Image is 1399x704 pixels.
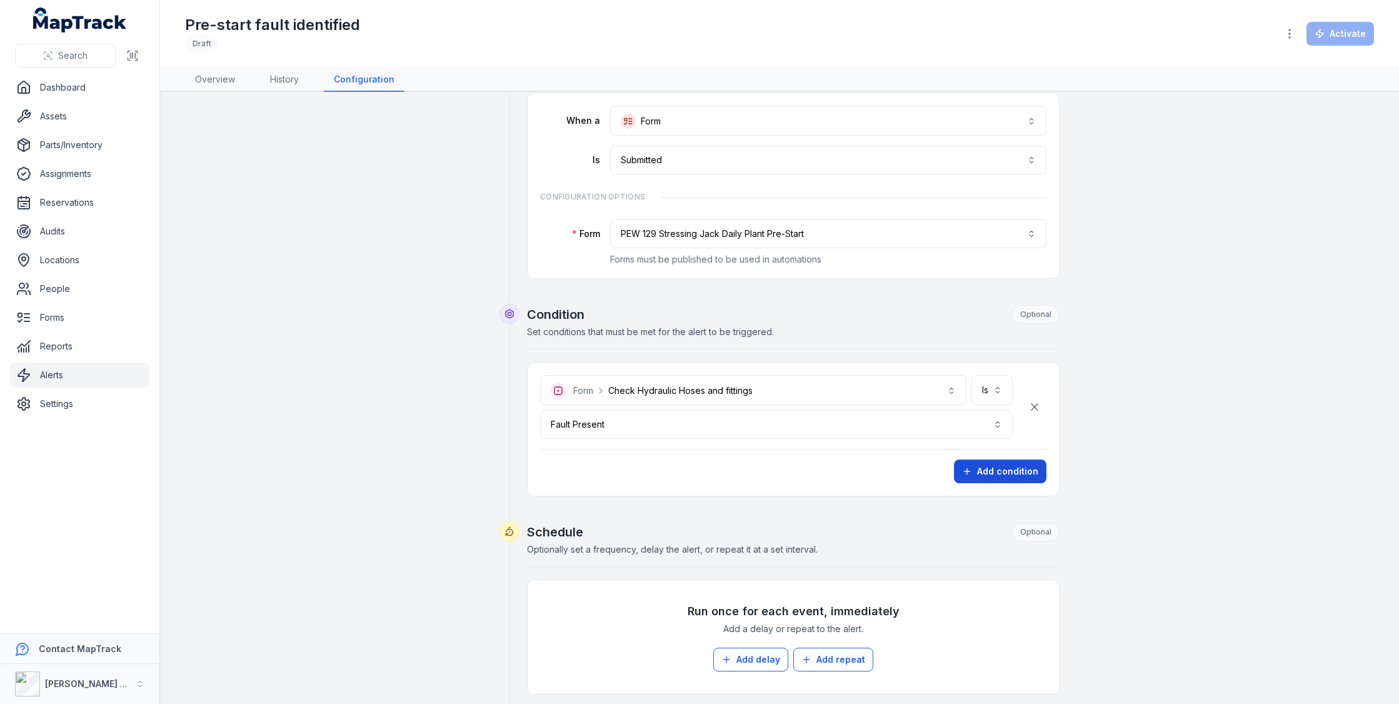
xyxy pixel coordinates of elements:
[610,106,1046,136] button: Form
[10,391,149,416] a: Settings
[39,643,121,654] strong: Contact MapTrack
[185,15,360,35] h1: Pre-start fault identified
[713,648,788,671] button: Add delay
[185,68,245,92] a: Overview
[10,248,149,273] a: Locations
[10,219,149,244] a: Audits
[610,253,1046,266] p: Forms must be published to be used in automations
[723,623,863,635] span: Add a delay or repeat to the alert.
[793,648,873,671] button: Add repeat
[10,104,149,129] a: Assets
[540,154,600,166] label: Is
[33,8,127,33] a: MapTrack
[527,305,1060,324] h2: Condition
[45,678,206,689] strong: [PERSON_NAME] Asset Maintenance
[527,326,774,337] span: Set conditions that must be met for the alert to be triggered.
[10,133,149,158] a: Parts/Inventory
[540,375,966,405] button: FormCheck Hydraulic Hoses and fittings
[324,68,404,92] a: Configuration
[10,363,149,388] a: Alerts
[540,410,1013,439] button: Fault Present
[10,75,149,100] a: Dashboard
[10,161,149,186] a: Assignments
[954,460,1046,483] button: Add condition
[540,184,1046,209] div: Configuration Options
[610,146,1046,174] button: Submitted
[1012,523,1060,541] div: Optional
[260,68,309,92] a: History
[185,35,219,53] div: Draft
[527,523,1060,541] h2: Schedule
[610,219,1046,248] button: PEW 129 Stressing Jack Daily Plant Pre-Start
[540,228,600,240] label: Form
[10,305,149,330] a: Forms
[540,114,600,127] label: When a
[58,49,88,62] span: Search
[15,44,116,68] button: Search
[10,276,149,301] a: People
[10,334,149,359] a: Reports
[527,544,818,555] span: Optionally set a frequency, delay the alert, or repeat it at a set interval.
[1012,305,1060,324] div: Optional
[688,603,900,620] h3: Run once for each event, immediately
[971,375,1013,405] button: Is
[10,190,149,215] a: Reservations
